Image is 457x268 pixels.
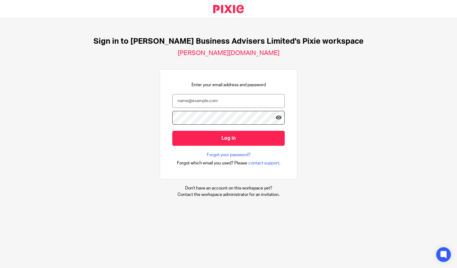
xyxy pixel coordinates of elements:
p: Enter your email address and password [192,82,266,88]
p: Contact the workspace administrator for an invitation. [177,192,280,198]
span: contact support [248,160,279,166]
a: Forgot your password? [207,152,250,158]
h2: [PERSON_NAME][DOMAIN_NAME] [178,49,280,57]
input: Log in [172,131,285,146]
span: Forgot which email you used? Please [177,160,247,166]
div: . [177,160,280,167]
p: Don't have an account on this workspace yet? [177,185,280,191]
h1: Sign in to [PERSON_NAME] Business Advisers Limited's Pixie workspace [93,37,364,46]
input: name@example.com [172,94,285,108]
